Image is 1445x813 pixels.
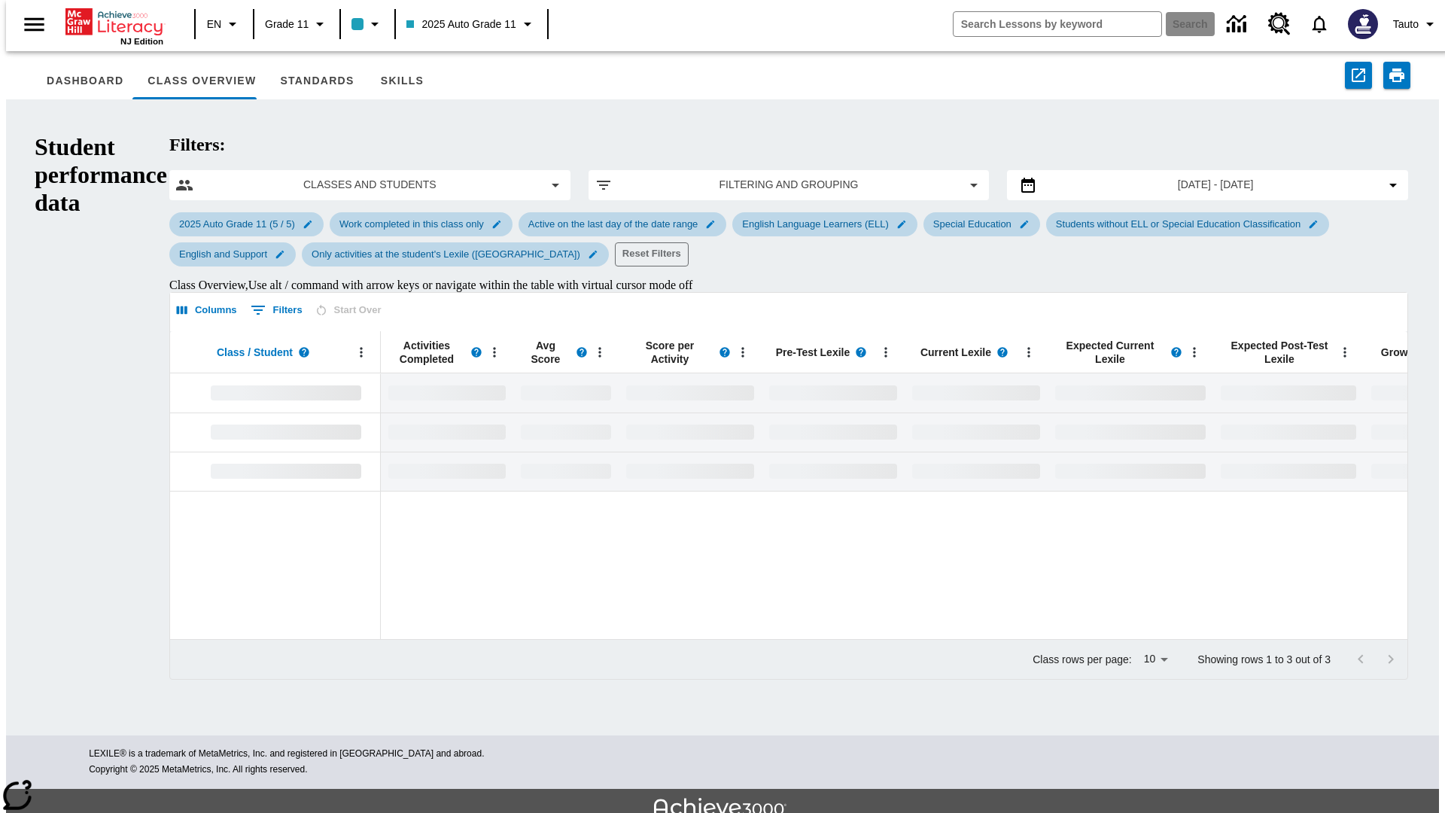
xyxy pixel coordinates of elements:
[169,279,1408,292] div: Class Overview , Use alt / command with arrow keys or navigate within the table with virtual curs...
[205,177,534,193] span: Classes and Students
[1218,4,1259,45] a: Data Center
[381,413,513,452] div: No Data,
[1345,62,1372,89] button: Export to CSV
[169,135,1408,155] h2: Filters:
[850,341,872,364] button: Read more about Pre-Test Lexile
[175,176,564,194] button: Select classes and students menu item
[345,11,390,38] button: Class color is light blue. Change class color
[169,212,324,236] div: Edit 2025 Auto Grade 11 (5 / 5) filter selected submenu item
[1334,341,1356,364] button: Open Menu
[1138,648,1174,670] div: 10
[905,373,1048,413] div: No Data,
[1018,341,1040,364] button: Open Menu
[65,5,163,46] div: Home
[268,63,366,99] button: Standards
[923,212,1040,236] div: Edit Special Education filter selected submenu item
[1165,341,1188,364] button: Read more about Expected Current Lexile
[247,298,306,322] button: Show filters
[595,176,984,194] button: Apply filters menu item
[991,341,1014,364] button: Read more about Current Lexile
[207,17,221,32] span: EN
[1047,218,1310,230] span: Students without ELL or Special Education Classification
[366,63,438,99] button: Skills
[302,242,609,266] div: Edit Only activities at the student's Lexile (Reading) filter selected submenu item
[920,346,991,359] span: Current Lexile
[513,452,619,491] div: No Data,
[519,212,726,236] div: Edit Active on the last day of the date range filter selected submenu item
[170,218,304,230] span: 2025 Auto Grade 11 (5 / 5)
[381,373,513,413] div: No Data,
[330,212,513,236] div: Edit Work completed in this class only filter selected submenu item
[169,242,296,266] div: Edit English and Support filter selected submenu item
[400,11,542,38] button: Class: 2025 Auto Grade 11, Select your class
[954,12,1161,36] input: search field
[589,341,611,364] button: Open Menu
[713,341,736,364] button: Read more about Score per Activity
[776,346,850,359] span: Pre-Test Lexile
[35,133,167,701] h1: Student performance data
[513,413,619,452] div: No Data,
[732,212,917,236] div: Edit English Language Learners (ELL) filter selected submenu item
[170,248,276,260] span: English and Support
[1178,177,1254,193] span: [DATE] - [DATE]
[1300,5,1339,44] a: Notifications
[465,341,488,364] button: Read more about Activities Completed
[1055,339,1165,366] span: Expected Current Lexile
[1393,17,1419,32] span: Tauto
[483,341,506,364] button: Open Menu
[626,339,713,366] span: Score per Activity
[905,413,1048,452] div: No Data,
[513,373,619,413] div: No Data,
[1013,176,1402,194] button: Select the date range menu item
[875,341,897,364] button: Open Menu
[521,339,570,366] span: Avg Score
[905,452,1048,491] div: No Data,
[388,339,465,366] span: Activities Completed
[303,248,589,260] span: Only activities at the student's Lexile ([GEOGRAPHIC_DATA])
[350,341,373,364] button: Open Menu
[1383,62,1410,89] button: Print
[259,11,335,38] button: Grade: Grade 11, Select a grade
[1339,5,1387,44] button: Select a new avatar
[733,218,897,230] span: English Language Learners (ELL)
[1046,212,1329,236] div: Edit Students without ELL or Special Education Classification filter selected submenu item
[217,346,293,359] span: Class / Student
[381,452,513,491] div: No Data,
[519,218,707,230] span: Active on the last day of the date range
[120,37,163,46] span: NJ Edition
[12,2,56,47] button: Open side menu
[924,218,1021,230] span: Special Education
[293,341,315,364] button: Read more about Class / Student
[1387,11,1445,38] button: Profile/Settings
[173,299,241,322] button: Select columns
[1183,341,1206,364] button: Open Menu
[732,341,754,364] button: Open Menu
[265,17,309,32] span: Grade 11
[35,63,135,99] button: Dashboard
[330,218,493,230] span: Work completed in this class only
[89,764,307,775] span: Copyright © 2025 MetaMetrics, Inc. All rights reserved.
[1221,339,1338,366] span: Expected Post-Test Lexile
[406,17,516,32] span: 2025 Auto Grade 11
[1259,4,1300,44] a: Resource Center, Will open in new tab
[1348,9,1378,39] img: Avatar
[1197,652,1331,667] p: Showing rows 1 to 3 out of 3
[135,63,268,99] button: Class Overview
[89,747,1356,762] p: LEXILE® is a trademark of MetaMetrics, Inc. and registered in [GEOGRAPHIC_DATA] and abroad.
[625,177,954,193] span: Filtering and Grouping
[200,11,248,38] button: Language: EN, Select a language
[570,341,593,364] button: Read more about the Average score
[1384,176,1402,194] svg: Collapse Date Range Filter
[1033,652,1132,667] p: Class rows per page:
